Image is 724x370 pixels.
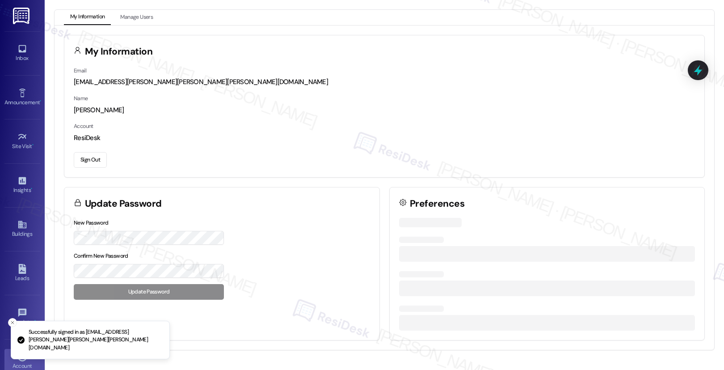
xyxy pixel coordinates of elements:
[85,199,162,208] h3: Update Password
[74,152,107,168] button: Sign Out
[4,129,40,153] a: Site Visit •
[40,98,41,104] span: •
[74,77,695,87] div: [EMAIL_ADDRESS][PERSON_NAME][PERSON_NAME][PERSON_NAME][DOMAIN_NAME]
[29,328,162,352] p: Successfully signed in as [EMAIL_ADDRESS][PERSON_NAME][PERSON_NAME][PERSON_NAME][DOMAIN_NAME]
[74,95,88,102] label: Name
[13,8,31,24] img: ResiDesk Logo
[74,133,695,143] div: ResiDesk
[74,219,109,226] label: New Password
[31,186,32,192] span: •
[74,252,128,259] label: Confirm New Password
[4,41,40,65] a: Inbox
[4,261,40,285] a: Leads
[4,217,40,241] a: Buildings
[8,318,17,327] button: Close toast
[74,106,695,115] div: [PERSON_NAME]
[4,173,40,197] a: Insights •
[74,67,86,74] label: Email
[32,142,34,148] span: •
[74,123,93,130] label: Account
[64,10,111,25] button: My Information
[114,10,159,25] button: Manage Users
[4,305,40,329] a: Templates •
[85,47,153,56] h3: My Information
[410,199,464,208] h3: Preferences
